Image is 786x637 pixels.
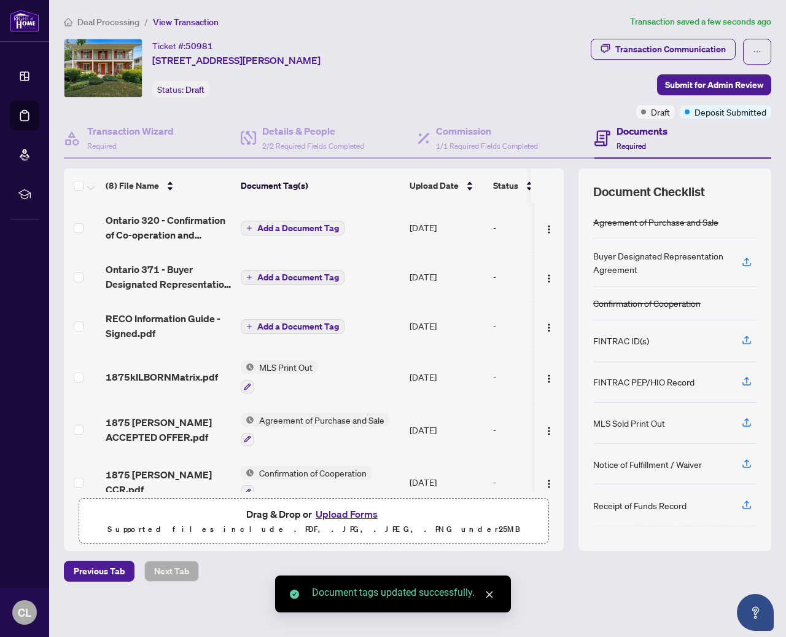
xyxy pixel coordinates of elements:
[152,53,321,68] span: [STREET_ADDRESS][PERSON_NAME]
[651,105,670,119] span: Draft
[615,39,726,59] div: Transaction Communication
[101,168,236,203] th: (8) File Name
[18,604,31,621] span: CL
[153,17,219,28] span: View Transaction
[617,124,667,138] h4: Documents
[241,360,317,394] button: Status IconMLS Print Out
[405,403,488,456] td: [DATE]
[591,39,736,60] button: Transaction Communication
[539,218,559,237] button: Logo
[593,215,718,229] div: Agreement of Purchase and Sale
[106,415,231,445] span: 1875 [PERSON_NAME] ACCEPTED OFFER.pdf
[544,323,554,333] img: Logo
[657,74,771,95] button: Submit for Admin Review
[87,522,541,537] p: Supported files include .PDF, .JPG, .JPEG, .PNG under 25 MB
[405,456,488,509] td: [DATE]
[405,252,488,301] td: [DATE]
[493,370,588,384] div: -
[593,375,695,389] div: FINTRAC PEP/HIO Record
[185,84,204,95] span: Draft
[254,360,317,374] span: MLS Print Out
[405,168,488,203] th: Upload Date
[488,168,593,203] th: Status
[106,311,231,341] span: RECO Information Guide - Signed.pdf
[77,17,139,28] span: Deal Processing
[144,15,148,29] li: /
[262,124,364,138] h4: Details & People
[593,334,649,347] div: FINTRAC ID(s)
[544,224,554,234] img: Logo
[493,221,588,234] div: -
[257,273,339,282] span: Add a Document Tag
[593,183,705,200] span: Document Checklist
[695,105,766,119] span: Deposit Submitted
[544,374,554,384] img: Logo
[493,179,518,192] span: Status
[544,274,554,283] img: Logo
[241,466,254,480] img: Status Icon
[10,9,39,32] img: logo
[493,319,588,333] div: -
[593,416,665,430] div: MLS Sold Print Out
[241,270,344,285] button: Add a Document Tag
[630,15,771,29] article: Transaction saved a few seconds ago
[241,466,372,499] button: Status IconConfirmation of Cooperation
[405,350,488,403] td: [DATE]
[241,319,344,334] button: Add a Document Tag
[483,588,496,601] a: Close
[64,561,134,582] button: Previous Tab
[87,141,117,151] span: Required
[241,221,344,235] button: Add a Document Tag
[152,81,209,98] div: Status:
[185,41,213,52] span: 50981
[87,124,174,138] h4: Transaction Wizard
[64,39,142,97] img: IMG-X12328873_1.jpg
[312,506,381,522] button: Upload Forms
[241,318,344,334] button: Add a Document Tag
[753,47,761,56] span: ellipsis
[106,213,231,242] span: Ontario 320 - Confirmation of Co-operation and Representation - Signed.pdf
[246,274,252,280] span: plus
[436,124,538,138] h4: Commission
[539,367,559,387] button: Logo
[539,420,559,440] button: Logo
[544,479,554,489] img: Logo
[593,457,702,471] div: Notice of Fulfillment / Waiver
[493,423,588,437] div: -
[246,225,252,231] span: plus
[405,301,488,350] td: [DATE]
[246,506,381,522] span: Drag & Drop or
[241,360,254,374] img: Status Icon
[290,590,299,599] span: check-circle
[152,39,213,53] div: Ticket #:
[236,168,405,203] th: Document Tag(s)
[106,262,231,291] span: Ontario 371 - Buyer Designated Representation Agreement - Authority for Purchase or Lease - Signe...
[254,466,372,480] span: Confirmation of Cooperation
[79,499,548,544] span: Drag & Drop orUpload FormsSupported files include .PDF, .JPG, .JPEG, .PNG under25MB
[254,413,389,427] span: Agreement of Purchase and Sale
[262,141,364,151] span: 2/2 Required Fields Completed
[493,270,588,283] div: -
[617,141,646,151] span: Required
[593,249,727,276] div: Buyer Designated Representation Agreement
[106,467,231,497] span: 1875 [PERSON_NAME] CCR.pdf
[312,585,496,600] div: Document tags updated successfully.
[241,413,254,427] img: Status Icon
[539,316,559,336] button: Logo
[539,472,559,492] button: Logo
[246,323,252,330] span: plus
[593,296,701,310] div: Confirmation of Cooperation
[593,499,687,512] div: Receipt of Funds Record
[241,220,344,236] button: Add a Document Tag
[241,269,344,285] button: Add a Document Tag
[544,426,554,436] img: Logo
[665,75,763,95] span: Submit for Admin Review
[405,203,488,252] td: [DATE]
[106,370,218,384] span: 1875kILBORNMatrix.pdf
[485,590,494,599] span: close
[106,179,159,192] span: (8) File Name
[74,561,125,581] span: Previous Tab
[539,267,559,287] button: Logo
[493,475,588,489] div: -
[241,413,389,446] button: Status IconAgreement of Purchase and Sale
